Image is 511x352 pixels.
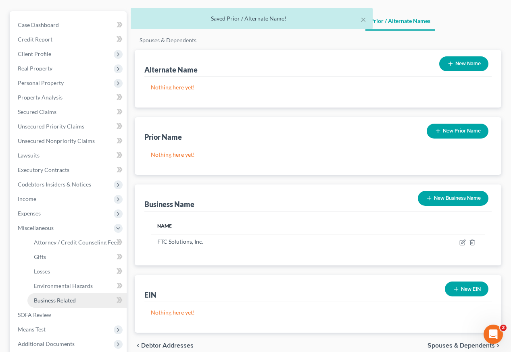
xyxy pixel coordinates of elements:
a: Gifts [27,250,127,264]
a: Business Related [27,293,127,308]
a: Losses [27,264,127,279]
button: New Prior Name [427,124,488,139]
span: Spouses & Dependents [428,342,495,349]
span: Miscellaneous [18,224,54,231]
button: Spouses & Dependents chevron_right [428,342,501,349]
i: chevron_left [135,342,141,349]
div: EIN [144,290,156,300]
span: Secured Claims [18,108,56,115]
th: Name [151,218,367,234]
span: Attorney / Credit Counseling Fees [34,239,119,246]
a: Spouses & Dependents [135,31,201,50]
p: Nothing here yet! [151,151,485,159]
a: Credit Report [11,32,127,47]
span: Executory Contracts [18,166,69,173]
p: Nothing here yet! [151,83,485,91]
a: Lawsuits [11,148,127,163]
div: Saved Prior / Alternate Name! [137,14,366,23]
a: Property Analysis [11,90,127,105]
span: Environmental Hazards [34,282,93,289]
span: Expenses [18,210,41,217]
a: SOFA Review [11,308,127,322]
button: × [361,14,366,24]
span: Property Analysis [18,94,63,101]
iframe: Intercom live chat [484,325,503,344]
i: chevron_right [495,342,501,349]
div: Alternate Name [144,65,198,75]
span: Lawsuits [18,152,40,159]
div: Business Name [144,199,194,209]
a: Environmental Hazards [27,279,127,293]
a: Secured Claims [11,105,127,119]
span: Client Profile [18,50,51,57]
span: Income [18,195,36,202]
span: 2 [500,325,507,331]
button: New EIN [445,282,488,296]
span: SOFA Review [18,311,51,318]
p: Nothing here yet! [151,309,485,317]
span: Business Related [34,297,76,304]
span: Debtor Addresses [141,342,194,349]
span: Credit Report [18,36,52,43]
td: FTC Solutions, Inc. [151,234,367,249]
span: Means Test [18,326,46,333]
button: chevron_left Debtor Addresses [135,342,194,349]
span: Gifts [34,253,46,260]
button: New Business Name [418,191,488,206]
span: Unsecured Nonpriority Claims [18,137,95,144]
div: Prior Name [144,132,182,142]
span: Personal Property [18,79,64,86]
span: Codebtors Insiders & Notices [18,181,91,188]
a: Attorney / Credit Counseling Fees [27,235,127,250]
button: New Name [439,56,488,71]
a: Unsecured Nonpriority Claims [11,134,127,148]
a: Unsecured Priority Claims [11,119,127,134]
span: Losses [34,268,50,275]
a: Executory Contracts [11,163,127,177]
span: Real Property [18,65,52,72]
span: Unsecured Priority Claims [18,123,84,130]
span: Additional Documents [18,340,75,347]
